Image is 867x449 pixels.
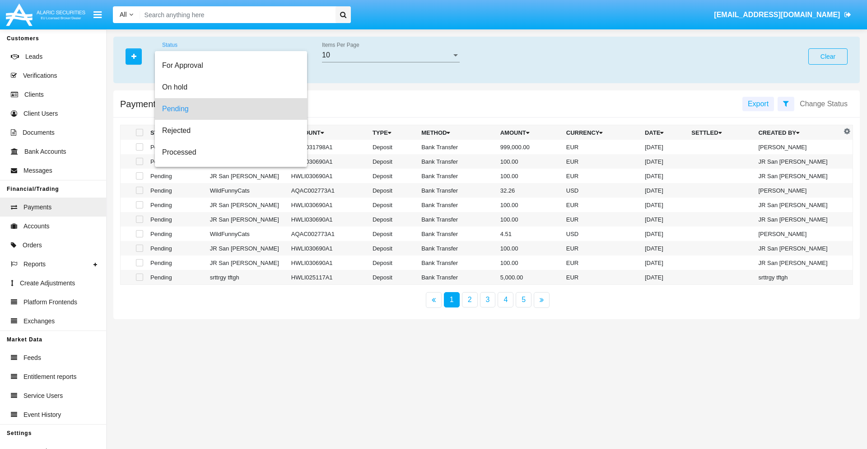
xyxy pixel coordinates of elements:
span: Pending [162,98,300,120]
span: On hold [162,76,300,98]
span: Cancelled by User [162,163,300,185]
span: Rejected [162,120,300,142]
span: For Approval [162,55,300,76]
span: Processed [162,142,300,163]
